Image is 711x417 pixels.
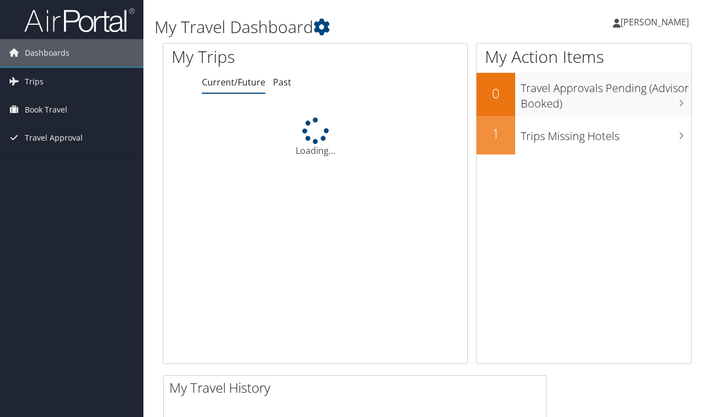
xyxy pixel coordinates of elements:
h3: Travel Approvals Pending (Advisor Booked) [521,75,691,111]
a: 0Travel Approvals Pending (Advisor Booked) [477,73,691,115]
span: Book Travel [25,96,67,124]
span: [PERSON_NAME] [621,16,689,28]
h2: 0 [477,84,515,103]
h1: My Trips [172,45,333,68]
h2: My Travel History [169,378,546,397]
img: airportal-logo.png [24,7,135,33]
span: Dashboards [25,39,70,67]
h1: My Action Items [477,45,691,68]
span: Trips [25,68,44,95]
a: [PERSON_NAME] [613,6,700,39]
h3: Trips Missing Hotels [521,123,691,144]
h1: My Travel Dashboard [154,15,518,39]
div: Loading... [163,117,467,157]
h2: 1 [477,124,515,143]
a: Past [273,76,291,88]
a: 1Trips Missing Hotels [477,116,691,154]
span: Travel Approval [25,124,83,152]
a: Current/Future [202,76,265,88]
